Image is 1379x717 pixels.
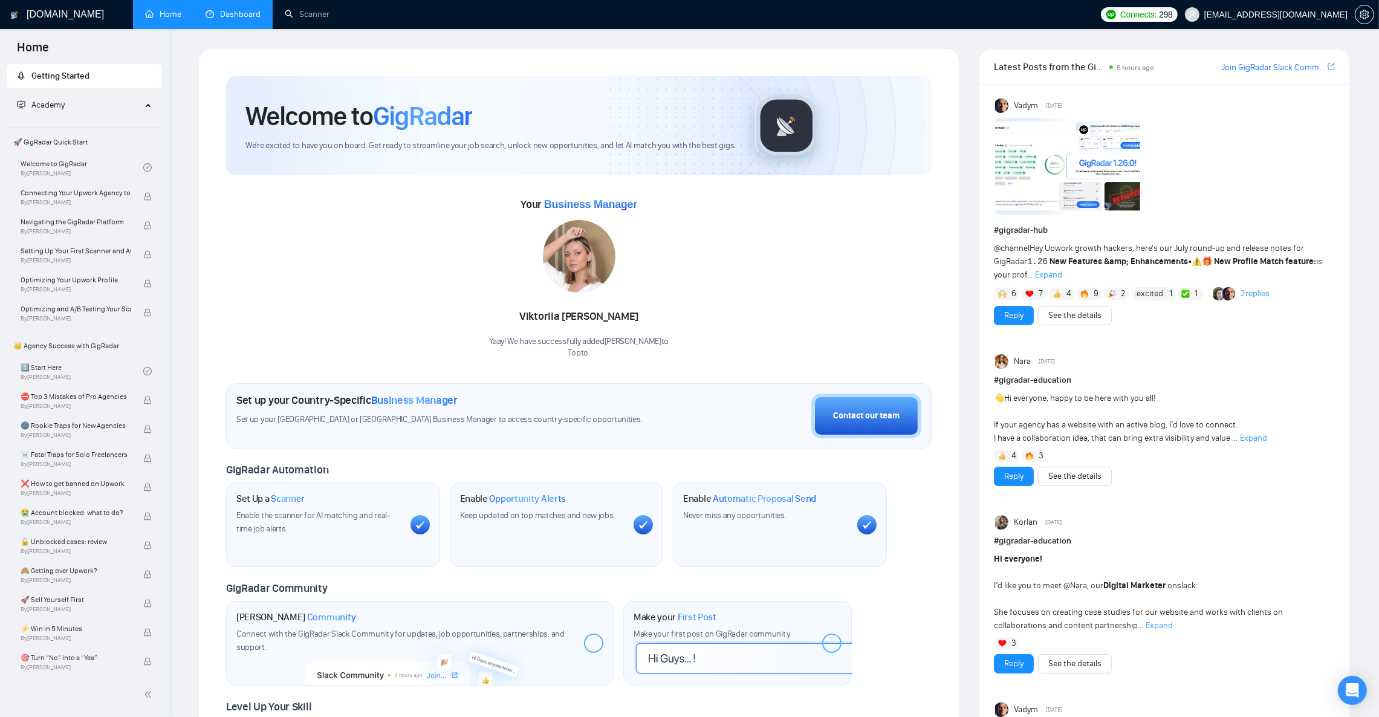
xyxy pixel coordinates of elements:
[1045,517,1062,528] span: [DATE]
[756,96,817,156] img: gigradar-logo.png
[21,228,131,235] span: By [PERSON_NAME]
[994,467,1034,486] button: Reply
[236,611,356,623] h1: [PERSON_NAME]
[995,702,1010,717] img: Vadym
[833,409,900,423] div: Contact our team
[1355,10,1374,19] a: setting
[21,303,131,315] span: Optimizing and A/B Testing Your Scanner for Better Results
[21,420,131,432] span: 🌚 Rookie Traps for New Agencies
[245,140,736,152] span: We're excited to have you on board. Get ready to streamline your job search, unlock new opportuni...
[1328,61,1335,73] a: export
[998,639,1007,647] img: ❤️
[1050,256,1188,267] strong: New Features &amp; Enhancements
[995,354,1010,369] img: Nara
[7,39,59,64] span: Home
[1011,637,1016,649] span: 3
[21,490,131,497] span: By [PERSON_NAME]
[994,554,1283,631] span: I’d like you to meet @Nara, our :onslack: She focuses on creating case studies for our website an...
[489,348,669,359] p: Topto .
[143,367,152,375] span: check-circle
[1004,309,1024,322] a: Reply
[489,336,669,359] div: Yaay! We have successfully added [PERSON_NAME] to
[1195,288,1198,300] span: 1
[21,664,131,671] span: By [PERSON_NAME]
[143,657,152,666] span: lock
[1046,704,1062,715] span: [DATE]
[1004,470,1024,483] a: Reply
[143,250,152,259] span: lock
[1159,8,1172,21] span: 298
[143,541,152,550] span: lock
[143,279,152,288] span: lock
[994,534,1335,548] h1: # gigradar-education
[1025,290,1034,298] img: ❤️
[143,163,152,172] span: check-circle
[8,130,160,154] span: 🚀 GigRadar Quick Start
[1046,100,1062,111] span: [DATE]
[21,548,131,555] span: By [PERSON_NAME]
[1188,10,1196,19] span: user
[21,391,131,403] span: ⛔ Top 3 Mistakes of Pro Agencies
[21,449,131,461] span: ☠️ Fatal Traps for Solo Freelancers
[1328,62,1335,71] span: export
[1014,355,1031,368] span: Nara
[1094,288,1098,300] span: 9
[307,611,356,623] span: Community
[1048,657,1102,670] a: See the details
[21,274,131,286] span: Optimizing Your Upwork Profile
[1192,256,1202,267] span: ⚠️
[1027,257,1048,267] code: 1.26
[206,9,261,19] a: dashboardDashboard
[21,358,143,384] a: 1️⃣ Start HereBy[PERSON_NAME]
[21,606,131,613] span: By [PERSON_NAME]
[236,394,458,407] h1: Set up your Country-Specific
[236,629,565,652] span: Connect with the GigRadar Slack Community for updates, job opportunities, partnerships, and support.
[21,478,131,490] span: ❌ How to get banned on Upwork
[994,393,1004,403] span: 👋
[544,198,637,210] span: Business Manager
[143,483,152,492] span: lock
[143,628,152,637] span: lock
[995,118,1140,215] img: F09AC4U7ATU-image.png
[1048,470,1102,483] a: See the details
[10,5,19,25] img: logo
[1221,61,1325,74] a: Join GigRadar Slack Community
[683,510,786,521] span: Never miss any opportunities.
[226,582,328,595] span: GigRadar Community
[21,652,131,664] span: 🎯 Turn “No” into a “Yes”
[143,192,152,201] span: lock
[998,290,1007,298] img: 🙌
[998,452,1007,460] img: 👍
[1103,580,1166,591] strong: Digital Marketer
[305,629,536,685] img: slackcommunity-bg.png
[21,565,131,577] span: 🙈 Getting over Upwork?
[1035,270,1062,280] span: Expand
[7,64,161,88] li: Getting Started
[143,599,152,608] span: lock
[1080,290,1089,298] img: 🔥
[226,700,311,713] span: Level Up Your Skill
[371,394,458,407] span: Business Manager
[21,635,131,642] span: By [PERSON_NAME]
[1066,288,1071,300] span: 4
[995,99,1010,113] img: Vadym
[994,243,1322,280] span: Hey Upwork growth hackers, here's our July round-up and release notes for GigRadar • is your prof...
[236,414,647,426] span: Set up your [GEOGRAPHIC_DATA] or [GEOGRAPHIC_DATA] Business Manager to access country-specific op...
[21,623,131,635] span: ⚡ Win in 5 Minutes
[143,308,152,317] span: lock
[373,100,472,132] span: GigRadar
[1025,452,1034,460] img: 🔥
[995,515,1010,530] img: Korlan
[994,393,1238,443] span: Hi everyone, happy to be here with you all! If your agency has a website with an active blog, I’d...
[1241,288,1270,300] a: 2replies
[683,493,816,505] h1: Enable
[994,243,1030,253] span: @channel
[811,394,921,438] button: Contact our team
[1135,287,1165,300] span: :excited:
[1011,450,1016,462] span: 4
[31,100,65,110] span: Academy
[31,71,89,81] span: Getting Started
[143,570,152,579] span: lock
[1038,306,1112,325] button: See the details
[994,554,1042,564] strong: Hi everyone!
